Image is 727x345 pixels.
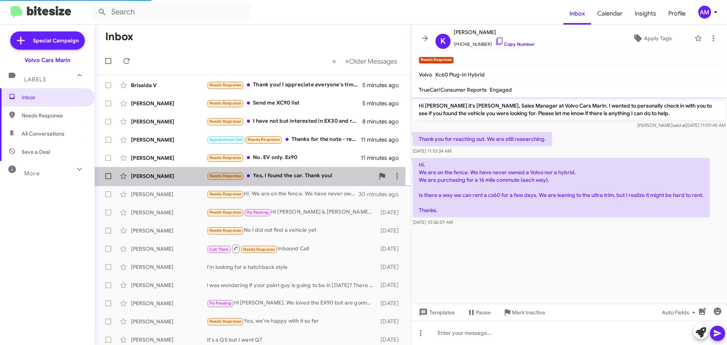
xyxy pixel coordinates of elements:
[497,306,551,319] button: Mark Inactive
[349,57,397,66] span: Older Messages
[629,3,662,25] a: Insights
[417,306,455,319] span: Templates
[495,41,535,47] a: Copy Number
[131,100,207,107] div: [PERSON_NAME]
[377,245,405,253] div: [DATE]
[362,118,405,125] div: 8 minutes ago
[209,119,242,124] span: Needs Response
[25,56,70,64] div: Volvo Cars Marin
[24,170,40,177] span: More
[454,37,535,48] span: [PHONE_NUMBER]
[131,81,207,89] div: Brisaida V
[419,86,487,93] span: TrueCar/Consumer Reports
[332,56,336,66] span: «
[207,336,377,343] div: It's a Q5 but I want Q7
[209,173,242,178] span: Needs Response
[207,299,377,308] div: Hi [PERSON_NAME]. We loved the EX90 but are gonna hold onto our Subarus for another year for fina...
[131,245,207,253] div: [PERSON_NAME]
[92,3,251,21] input: Search
[413,99,725,120] p: Hi [PERSON_NAME] it's [PERSON_NAME], Sales Manager at Volvo Cars Marin. I wanted to personally ch...
[644,31,672,45] span: Apply Tags
[22,130,64,137] span: All Conversations
[413,219,453,225] span: [DATE] 10:36:59 AM
[207,117,362,126] div: I have not but interested in EX30 and responded to Tex [DATE]
[209,192,242,197] span: Needs Response
[22,112,86,119] span: Needs Response
[131,136,207,144] div: [PERSON_NAME]
[345,56,349,66] span: »
[419,71,432,78] span: Volvo
[362,81,405,89] div: 5 minutes ago
[209,101,242,106] span: Needs Response
[512,306,545,319] span: Mark Inactive
[377,300,405,307] div: [DATE]
[377,336,405,343] div: [DATE]
[246,210,268,215] span: Try Pausing
[413,132,552,146] p: Thank you for reaching out. We are still researching.
[419,57,454,64] small: Needs Response
[359,190,405,198] div: 30 minutes ago
[411,306,461,319] button: Templates
[131,227,207,234] div: [PERSON_NAME]
[248,137,280,142] span: Needs Response
[435,71,485,78] span: Xc60 Plug-In Hybrid
[207,244,377,253] div: Inbound Call
[131,172,207,180] div: [PERSON_NAME]
[22,94,86,101] span: Inbox
[377,318,405,325] div: [DATE]
[461,306,497,319] button: Pause
[440,35,446,47] span: K
[33,37,79,44] span: Special Campaign
[207,208,377,217] div: Hi [PERSON_NAME] & [PERSON_NAME]: This is [PERSON_NAME]. I'm sorry I didn't back to either of you...
[413,158,710,217] p: Hi. We are on the fence. We have never owned a Volvo nor a hybrid. We are purchasing for a 16 mil...
[207,135,361,144] div: Thanks for the note - really liked the car but I have purchased a new BMW. [PERSON_NAME] was very...
[207,263,377,271] div: I'm looking for a hatchback style
[662,306,698,319] span: Auto Fields
[209,228,242,233] span: Needs Response
[490,86,512,93] span: Engaged
[361,136,405,144] div: 11 minutes ago
[662,3,692,25] a: Profile
[207,172,374,180] div: Yes, I found the car. Thank you!
[413,148,451,154] span: [DATE] 11:10:34 AM
[131,209,207,216] div: [PERSON_NAME]
[22,148,50,156] span: Save a Deal
[377,227,405,234] div: [DATE]
[209,301,231,306] span: Try Pausing
[672,122,686,128] span: said at
[131,118,207,125] div: [PERSON_NAME]
[476,306,491,319] span: Pause
[131,300,207,307] div: [PERSON_NAME]
[340,53,402,69] button: Next
[131,263,207,271] div: [PERSON_NAME]
[207,281,377,289] div: I was wondering if your paint guy is going to be in [DATE]? There were a few little things to tou...
[207,99,362,108] div: Send me XC90 list
[207,81,362,89] div: Thank you! I appreciate everyone's time and effort!
[209,210,242,215] span: Needs Response
[243,247,275,252] span: Needs Response
[10,31,85,50] a: Special Campaign
[207,317,377,326] div: Yes, we're happy with it so far
[328,53,402,69] nav: Page navigation example
[131,318,207,325] div: [PERSON_NAME]
[361,154,405,162] div: 11 minutes ago
[656,306,704,319] button: Auto Fields
[377,281,405,289] div: [DATE]
[209,319,242,324] span: Needs Response
[24,76,46,83] span: Labels
[207,153,361,162] div: No. EV only. Ex90
[637,122,725,128] span: [PERSON_NAME] [DATE] 11:09:45 AM
[105,31,133,43] h1: Inbox
[131,154,207,162] div: [PERSON_NAME]
[563,3,591,25] span: Inbox
[692,6,719,19] button: AM
[209,137,243,142] span: Appointment Set
[131,336,207,343] div: [PERSON_NAME]
[613,31,691,45] button: Apply Tags
[131,281,207,289] div: [PERSON_NAME]
[362,100,405,107] div: 5 minutes ago
[377,209,405,216] div: [DATE]
[377,263,405,271] div: [DATE]
[131,190,207,198] div: [PERSON_NAME]
[207,226,377,235] div: No I did not find a vehicle yet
